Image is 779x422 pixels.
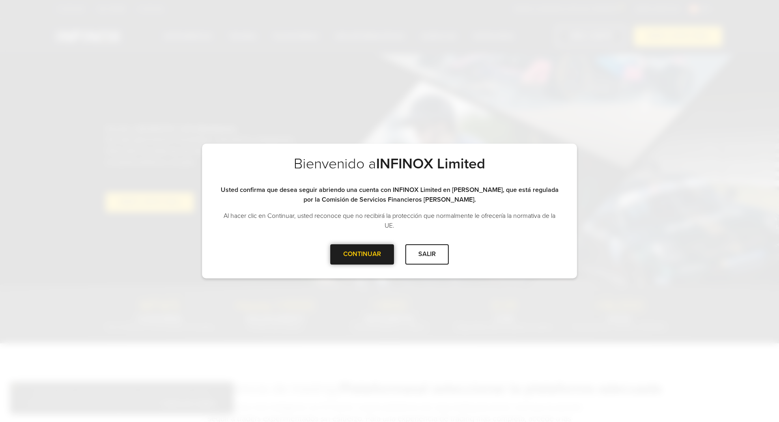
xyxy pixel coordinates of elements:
h2: Bienvenido a [218,155,561,185]
strong: Usted confirma que desea seguir abriendo una cuenta con INFINOX Limited en [PERSON_NAME], que est... [221,186,559,204]
p: Al hacer clic en Continuar, usted reconoce que no recibirá la protección que normalmente le ofrec... [218,211,561,230]
div: CONTINUAR [330,244,394,264]
div: SALIR [405,244,449,264]
strong: INFINOX Limited [376,155,485,172]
